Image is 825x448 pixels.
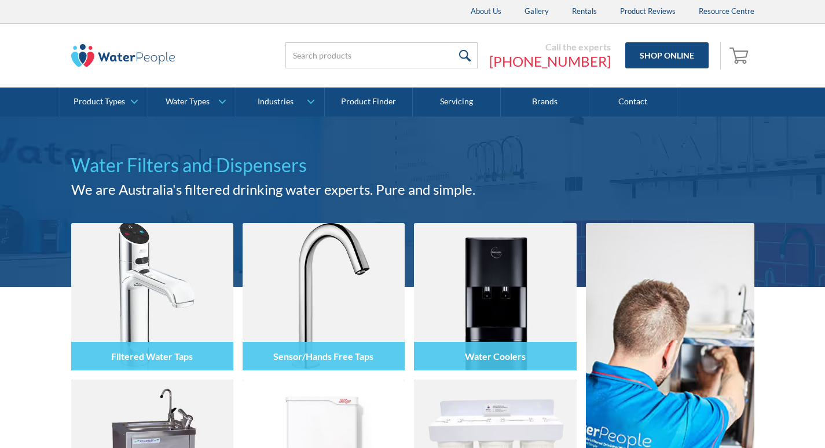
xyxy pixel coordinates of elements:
[465,351,526,362] h4: Water Coolers
[625,42,709,68] a: Shop Online
[489,53,611,70] a: [PHONE_NUMBER]
[111,351,193,362] h4: Filtered Water Taps
[236,88,324,116] a: Industries
[285,42,478,68] input: Search products
[489,41,611,53] div: Call the experts
[148,88,236,116] a: Water Types
[166,97,210,107] div: Water Types
[325,88,413,116] a: Product Finder
[71,223,233,370] img: Filtered Water Taps
[414,223,576,370] img: Water Coolers
[413,88,501,116] a: Servicing
[71,44,175,67] img: The Water People
[589,88,677,116] a: Contact
[501,88,589,116] a: Brands
[258,97,294,107] div: Industries
[243,223,405,370] img: Sensor/Hands Free Taps
[74,97,125,107] div: Product Types
[273,351,373,362] h4: Sensor/Hands Free Taps
[60,88,148,116] a: Product Types
[729,46,751,64] img: shopping cart
[727,42,754,70] a: Open empty cart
